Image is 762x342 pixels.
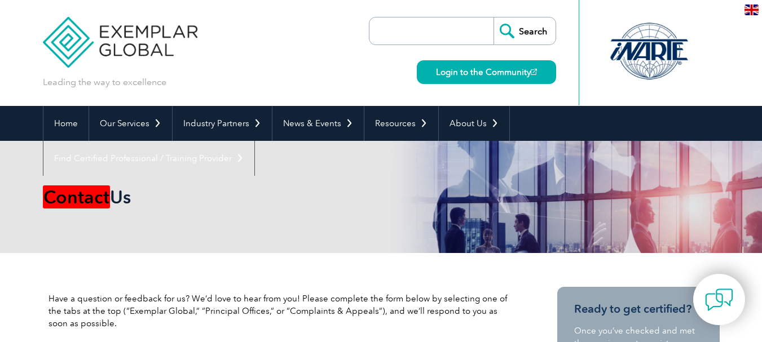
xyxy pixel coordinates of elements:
[531,69,537,75] img: open_square.png
[49,292,511,330] p: Have a question or feedback for us? We’d love to hear from you! Please complete the form below by...
[364,106,438,141] a: Resources
[43,106,89,141] a: Home
[705,286,733,314] img: contact-chat.png
[494,17,556,45] input: Search
[43,141,254,176] a: Find Certified Professional / Training Provider
[89,106,172,141] a: Our Services
[43,185,110,208] em: Contact
[43,186,476,208] h1: Us
[173,106,272,141] a: Industry Partners
[272,106,364,141] a: News & Events
[745,5,759,15] img: en
[43,76,166,88] p: Leading the way to excellence
[417,60,556,84] a: Login to the Community
[439,106,509,141] a: About Us
[574,302,703,316] h3: Ready to get certified?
